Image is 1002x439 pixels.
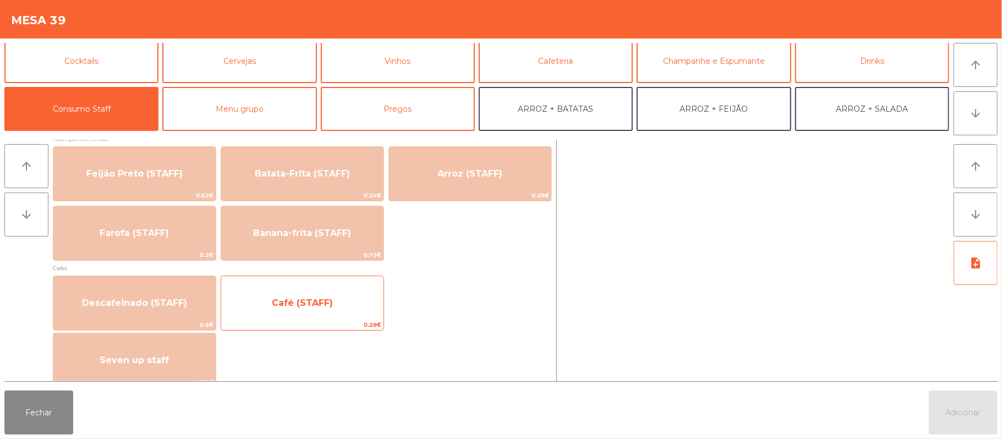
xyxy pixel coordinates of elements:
[4,193,48,237] button: arrow_downward
[389,190,551,201] span: 0.39€
[82,298,187,308] span: Descafeinado (STAFF)
[969,208,982,221] i: arrow_downward
[221,250,384,260] span: 0.73€
[954,193,998,237] button: arrow_downward
[53,377,216,387] span: 1.11€
[795,87,949,131] button: ARROZ + SALADA
[53,250,216,260] span: 0.2€
[637,39,791,83] button: Champanhe e Espumante
[954,43,998,87] button: arrow_upward
[53,263,552,273] span: Cafes
[253,228,351,238] span: Banana-frita (STAFF)
[221,190,384,201] span: 0.34€
[4,87,158,131] button: Consumo Staff
[4,144,48,188] button: arrow_upward
[479,39,633,83] button: Cafeteria
[969,160,982,173] i: arrow_upward
[969,256,982,270] i: note_add
[20,160,33,173] i: arrow_upward
[437,168,502,179] span: Arroz (STAFF)
[255,168,350,179] span: Batata-Frita (STAFF)
[221,320,384,330] span: 0.28€
[162,39,316,83] button: Cervejas
[11,12,66,29] h4: Mesa 39
[4,391,73,435] button: Fechar
[53,190,216,201] span: 0.62€
[20,208,33,221] i: arrow_downward
[637,87,791,131] button: ARROZ + FEIJÃO
[954,91,998,135] button: arrow_downward
[969,58,982,72] i: arrow_upward
[969,107,982,120] i: arrow_downward
[100,228,169,238] span: Farofa (STAFF)
[321,39,475,83] button: Vinhos
[53,320,216,330] span: 0.5€
[86,168,183,179] span: Feijão Preto (STAFF)
[100,355,169,365] span: Seven up staff
[272,298,333,308] span: Café (STAFF)
[479,87,633,131] button: ARROZ + BATATAS
[795,39,949,83] button: Drinks
[321,87,475,131] button: Pregos
[162,87,316,131] button: Menu grupo
[954,241,998,285] button: note_add
[4,39,158,83] button: Cocktails
[954,144,998,188] button: arrow_upward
